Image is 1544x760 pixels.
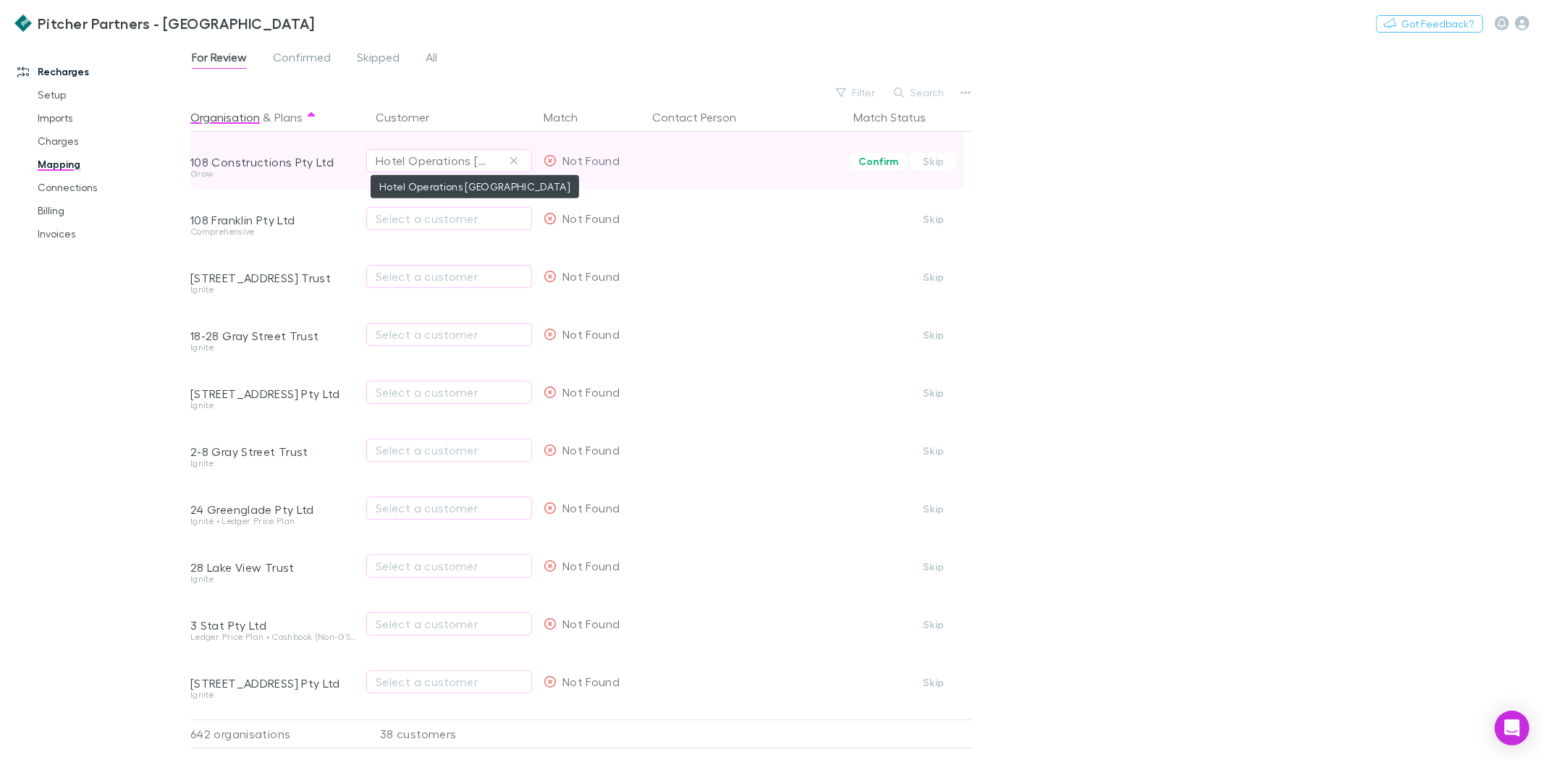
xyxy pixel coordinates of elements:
button: Select a customer [366,612,532,636]
div: 3 Stat Pty Ltd [190,618,358,633]
button: Contact Person [652,103,754,132]
button: Skip [910,616,956,633]
div: & [190,103,358,132]
button: Confirm [849,153,908,170]
div: 18-28 Gray Street Trust [190,329,358,343]
div: Select a customer [376,326,523,343]
a: Mapping [23,153,200,176]
button: Select a customer [366,439,532,462]
button: Filter [829,84,884,101]
h3: Pitcher Partners - [GEOGRAPHIC_DATA] [38,14,315,32]
div: Ignite [190,285,358,294]
button: Skip [910,326,956,344]
div: Select a customer [376,615,523,633]
span: For Review [192,50,247,69]
button: Skip [910,674,956,691]
a: Billing [23,199,200,222]
span: Not Found [562,501,620,515]
div: 108 Constructions Pty Ltd [190,155,358,169]
a: Invoices [23,222,200,245]
div: Ignite [190,575,358,583]
a: Setup [23,83,200,106]
button: Skip [910,269,956,286]
button: Organisation [190,103,260,132]
div: 642 organisations [190,719,364,748]
div: [STREET_ADDRESS] Pty Ltd [190,676,358,691]
a: Pitcher Partners - [GEOGRAPHIC_DATA] [6,6,324,41]
div: Select a customer [376,210,523,227]
span: Not Found [562,443,620,457]
button: Select a customer [366,670,532,693]
span: Not Found [562,617,620,630]
div: 28 Lake View Trust [190,560,358,575]
button: Select a customer [366,554,532,578]
button: Skip [910,442,956,460]
button: Skip [910,384,956,402]
span: Not Found [562,675,620,688]
button: Skip [910,558,956,575]
span: All [426,50,437,69]
div: Select a customer [376,499,523,517]
button: Select a customer [366,381,532,404]
div: Select a customer [376,268,523,285]
div: Hotel Operations [GEOGRAPHIC_DATA] [376,152,494,169]
div: Open Intercom Messenger [1495,711,1530,746]
span: Not Found [562,327,620,341]
div: Comprehensive [190,227,358,236]
img: Pitcher Partners - Adelaide's Logo [14,14,32,32]
button: Select a customer [366,265,532,288]
button: Match Status [853,103,943,132]
div: Ignite [190,343,358,352]
div: Select a customer [376,557,523,575]
span: Not Found [562,385,620,399]
span: Not Found [562,269,620,283]
button: Got Feedback? [1376,15,1483,33]
span: Not Found [562,153,620,167]
span: Skipped [357,50,400,69]
div: Select a customer [376,384,523,401]
div: Select a customer [376,442,523,459]
a: Charges [23,130,200,153]
button: Skip [910,153,956,170]
span: Confirmed [273,50,331,69]
div: [STREET_ADDRESS] Trust [190,271,358,285]
button: Select a customer [366,323,532,346]
button: Skip [910,211,956,228]
div: Ignite • Ledger Price Plan [190,517,358,525]
div: Ignite [190,459,358,468]
button: Customer [376,103,447,132]
div: Ignite [190,401,358,410]
a: Connections [23,176,200,199]
a: Imports [23,106,200,130]
button: Plans [274,103,303,132]
button: Select a customer [366,497,532,520]
button: Search [887,84,953,101]
div: [STREET_ADDRESS] Pty Ltd [190,387,358,401]
div: 108 Franklin Pty Ltd [190,213,358,227]
button: Skip [910,500,956,518]
div: 38 customers [364,719,538,748]
div: Grow [190,169,358,178]
div: Select a customer [376,673,523,691]
span: Not Found [562,211,620,225]
div: 2-8 Gray Street Trust [190,444,358,459]
div: Ignite [190,691,358,699]
span: Not Found [562,559,620,573]
a: Recharges [3,60,200,83]
div: 24 Greenglade Pty Ltd [190,502,358,517]
div: Ledger Price Plan • Cashbook (Non-GST) Price Plan [190,633,358,641]
button: Select a customer [366,207,532,230]
button: Match [544,103,595,132]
